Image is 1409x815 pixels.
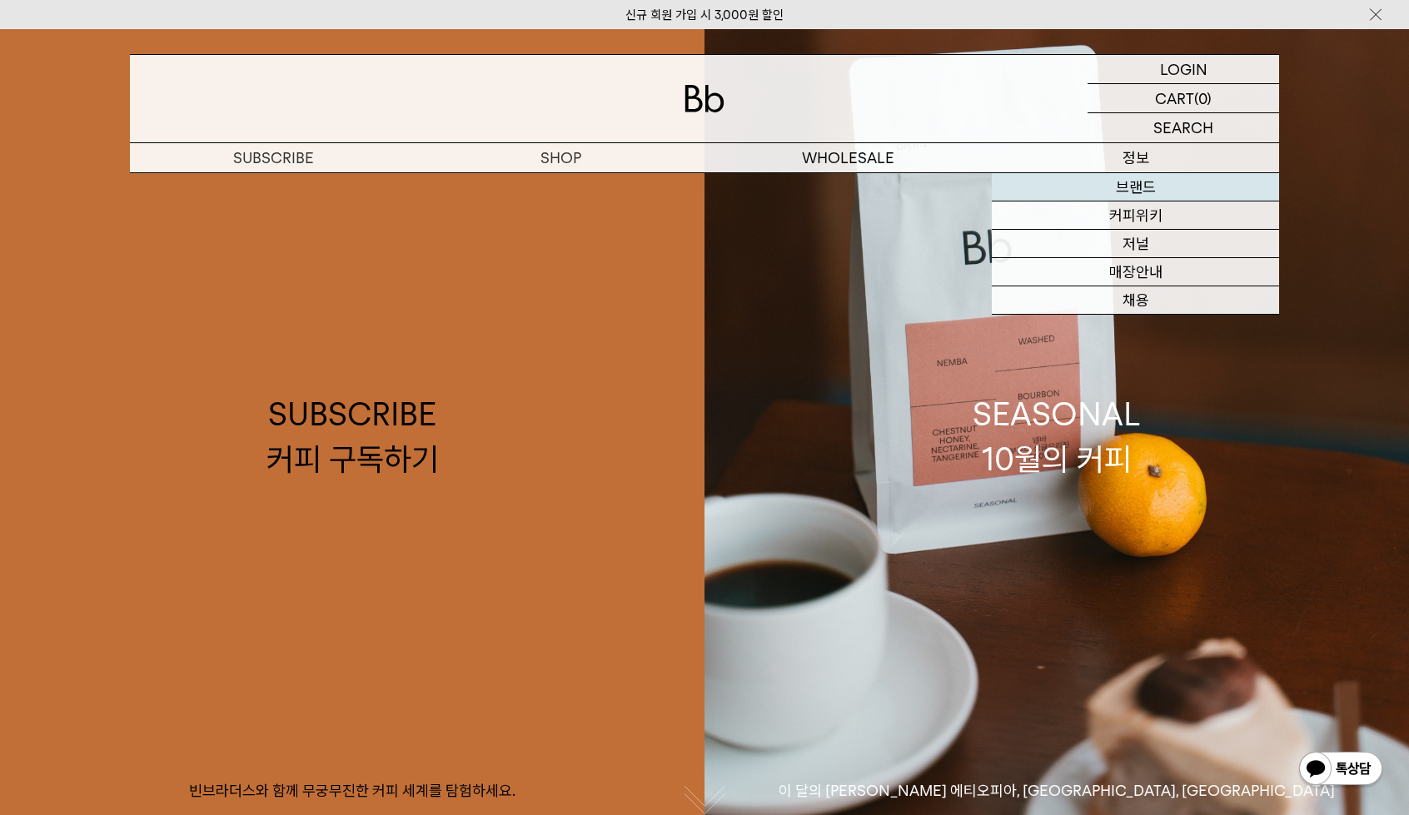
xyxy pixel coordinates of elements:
[625,7,784,22] a: 신규 회원 가입 시 3,000원 할인
[992,286,1279,315] a: 채용
[1297,750,1384,790] img: 카카오톡 채널 1:1 채팅 버튼
[266,392,439,480] div: SUBSCRIBE 커피 구독하기
[992,143,1279,172] p: 정보
[1088,55,1279,84] a: LOGIN
[992,201,1279,230] a: 커피위키
[973,392,1141,480] div: SEASONAL 10월의 커피
[1194,84,1212,112] p: (0)
[417,143,704,172] a: SHOP
[704,781,1409,801] p: 이 달의 [PERSON_NAME] 에티오피아, [GEOGRAPHIC_DATA], [GEOGRAPHIC_DATA]
[1160,55,1207,83] p: LOGIN
[704,143,992,172] p: WHOLESALE
[1155,84,1194,112] p: CART
[992,230,1279,258] a: 저널
[685,85,724,112] img: 로고
[130,143,417,172] a: SUBSCRIBE
[992,258,1279,286] a: 매장안내
[1153,113,1213,142] p: SEARCH
[992,173,1279,201] a: 브랜드
[1088,84,1279,113] a: CART (0)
